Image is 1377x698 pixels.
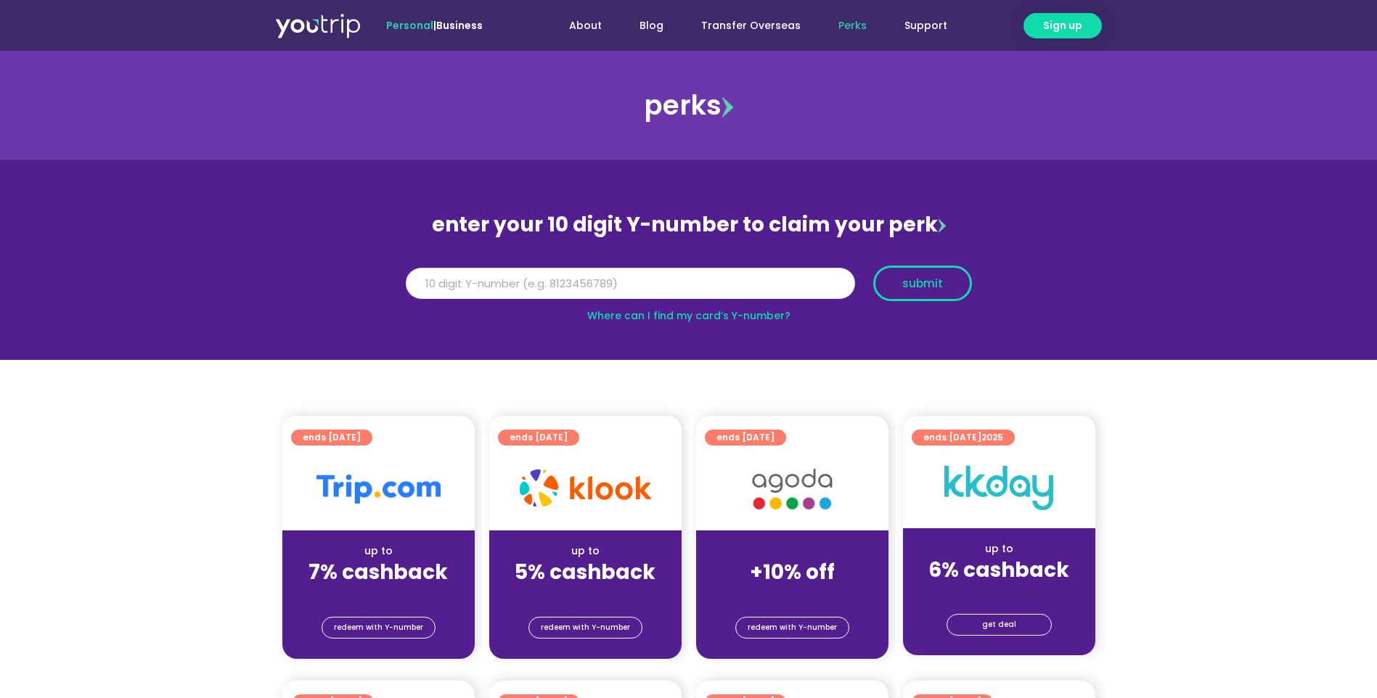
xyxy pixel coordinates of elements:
[981,431,1003,443] span: 2025
[322,617,436,639] a: redeem with Y-number
[587,308,790,323] a: Where can I find my card’s Y-number?
[550,12,621,39] a: About
[820,12,886,39] a: Perks
[705,430,786,446] a: ends [DATE]
[748,617,837,638] span: redeem with Y-number
[621,12,682,39] a: Blog
[1043,18,1082,33] span: Sign up
[522,12,966,39] nav: Menu
[541,617,630,638] span: redeem with Y-number
[947,614,1052,636] a: get deal
[399,206,979,244] div: enter your 10 digit Y-number to claim your perk
[406,268,855,300] input: 10 digit Y-number (e.g. 8123456789)
[334,617,423,638] span: redeem with Y-number
[982,615,1016,635] span: get deal
[779,543,806,558] span: up to
[1023,13,1102,38] a: Sign up
[915,583,1084,599] div: (for stays only)
[386,18,433,33] span: Personal
[501,543,670,559] div: up to
[886,12,966,39] a: Support
[515,558,655,586] strong: 5% cashback
[501,586,670,601] div: (for stays only)
[902,278,943,289] span: submit
[510,430,568,446] span: ends [DATE]
[294,543,463,559] div: up to
[309,558,448,586] strong: 7% cashback
[912,430,1015,446] a: ends [DATE]2025
[436,18,483,33] a: Business
[528,617,642,639] a: redeem with Y-number
[923,430,1003,446] span: ends [DATE]
[716,430,775,446] span: ends [DATE]
[915,541,1084,557] div: up to
[682,12,820,39] a: Transfer Overseas
[406,266,972,312] form: Y Number
[303,430,361,446] span: ends [DATE]
[291,430,372,446] a: ends [DATE]
[386,18,483,33] span: |
[928,556,1069,584] strong: 6% cashback
[498,430,579,446] a: ends [DATE]
[873,266,972,301] button: submit
[294,586,463,601] div: (for stays only)
[735,617,849,639] a: redeem with Y-number
[708,586,877,601] div: (for stays only)
[750,558,835,586] strong: +10% off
